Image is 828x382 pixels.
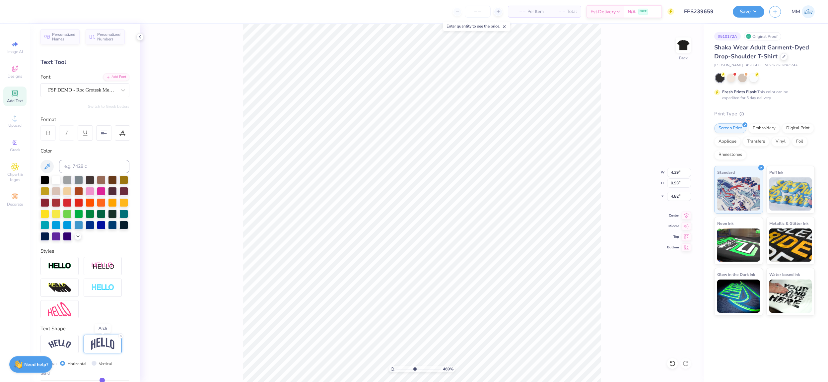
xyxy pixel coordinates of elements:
label: Font [40,73,50,81]
span: – – [552,8,565,15]
div: Color [40,147,129,155]
span: Upload [8,123,22,128]
span: Bend [40,370,50,376]
span: Add Text [7,98,23,103]
span: – – [512,8,525,15]
button: Save [733,6,764,18]
div: Embroidery [748,123,780,133]
div: Foil [792,137,807,147]
div: Add Font [103,73,129,81]
label: Horizontal [68,361,87,367]
span: Personalized Names [52,32,76,41]
img: Metallic & Glitter Ink [769,228,812,262]
span: Puff Ink [769,169,783,176]
span: Per Item [527,8,544,15]
strong: Need help? [24,361,48,368]
input: e.g. 7428 c [59,160,129,173]
span: Personalized Numbers [97,32,121,41]
span: Water based Ink [769,271,800,278]
input: – – [465,6,491,18]
img: Stroke [48,262,71,270]
div: Applique [714,137,741,147]
div: Format [40,116,130,123]
div: Rhinestones [714,150,746,160]
img: Neon Ink [717,228,760,262]
span: Standard [717,169,735,176]
strong: Fresh Prints Flash: [722,89,757,95]
img: Glow in the Dark Ink [717,280,760,313]
span: Bottom [667,245,679,250]
img: Water based Ink [769,280,812,313]
span: Top [667,234,679,239]
span: Est. Delivery [590,8,616,15]
span: Middle [667,224,679,228]
a: MM [792,5,815,18]
img: Manolo Mariano [802,5,815,18]
img: Shadow [91,262,114,270]
div: Print Type [714,110,815,118]
img: Free Distort [48,302,71,316]
img: Arch [91,338,114,350]
img: Puff Ink [769,177,812,211]
span: Total [567,8,577,15]
span: MM [792,8,800,16]
img: Negative Space [91,284,114,291]
span: Shaka Wear Adult Garment-Dyed Drop-Shoulder T-Shirt [714,43,809,60]
img: Arc [48,340,71,349]
img: 3d Illusion [48,283,71,293]
span: 469 % [443,366,453,372]
div: Enter quantity to see the price. [443,22,510,31]
span: Clipart & logos [3,172,27,182]
input: Untitled Design [679,5,728,18]
img: Standard [717,177,760,211]
span: Designs [8,74,22,79]
span: Metallic & Glitter Ink [769,220,808,227]
span: # SHGDD [746,63,761,68]
div: Transfers [743,137,769,147]
span: FREE [640,9,647,14]
div: Text Shape [40,325,129,333]
span: Center [667,213,679,218]
span: Neon Ink [717,220,733,227]
span: Minimum Order: 24 + [765,63,798,68]
div: # 510172A [714,32,741,40]
span: [PERSON_NAME] [714,63,743,68]
div: Styles [40,247,129,255]
span: Decorate [7,202,23,207]
img: Back [677,38,690,52]
div: Screen Print [714,123,746,133]
div: This color can be expedited for 5 day delivery. [722,89,804,101]
span: Image AI [7,49,23,54]
div: Digital Print [782,123,814,133]
span: N/A [628,8,636,15]
div: Original Proof [744,32,781,40]
div: Vinyl [771,137,790,147]
div: Text Tool [40,58,129,67]
div: Back [679,55,688,61]
div: Arch [95,324,111,333]
label: Vertical [99,361,112,367]
span: Greek [10,147,20,153]
span: Glow in the Dark Ink [717,271,755,278]
button: Switch to Greek Letters [88,104,129,109]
